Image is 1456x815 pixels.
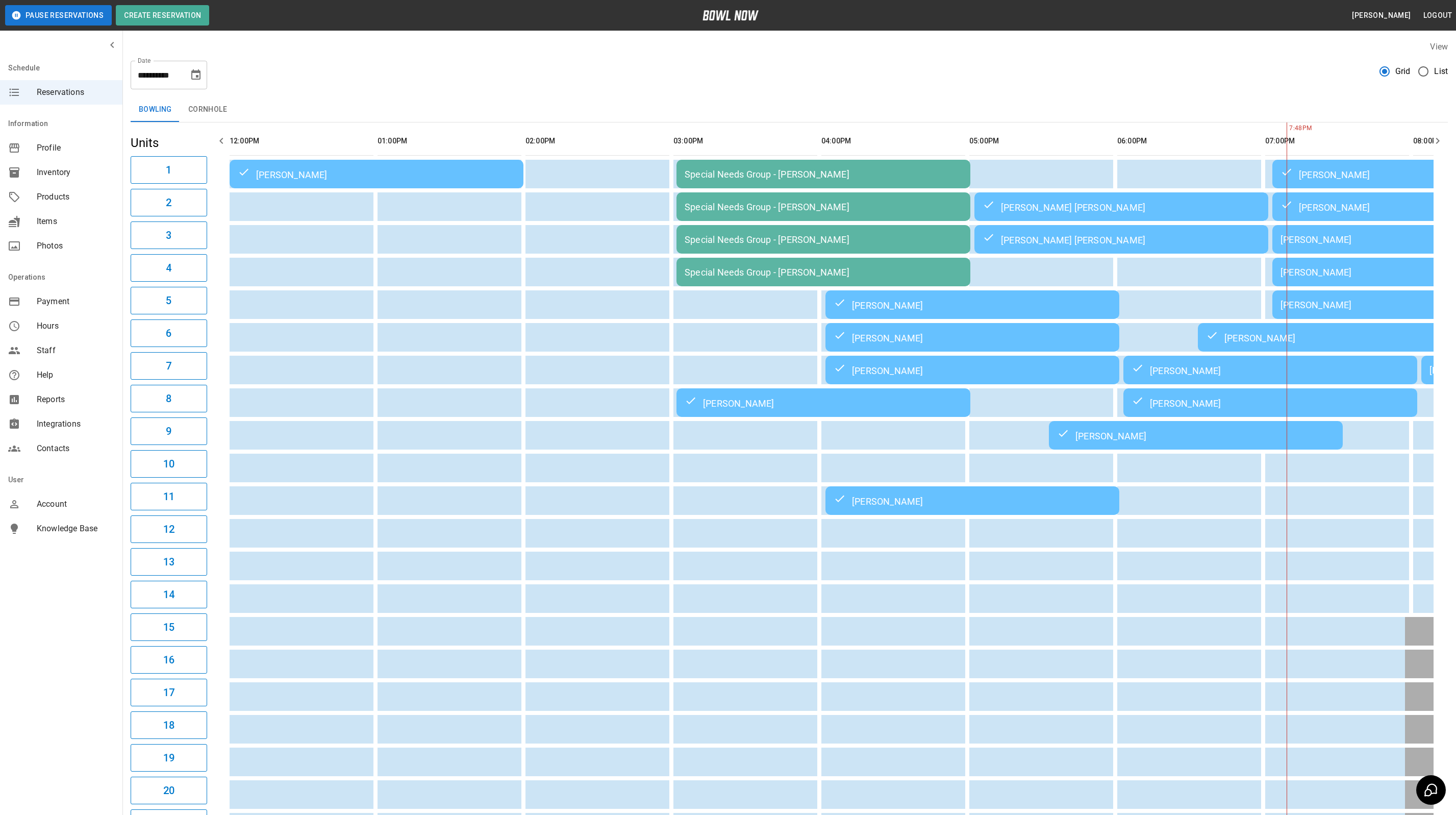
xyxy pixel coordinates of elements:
button: Choose date, selected date is Sep 13, 2025 [186,65,206,85]
span: Inventory [37,166,114,179]
h6: 2 [166,194,171,211]
div: Special Needs Group - [PERSON_NAME] [685,202,962,212]
div: [PERSON_NAME] [238,168,515,180]
button: 8 [131,385,207,412]
label: View [1430,42,1448,52]
div: inventory tabs [131,97,1448,122]
h6: 18 [163,717,174,733]
h6: 14 [163,586,174,603]
div: [PERSON_NAME] [1057,429,1335,441]
div: [PERSON_NAME] [834,495,1111,507]
h6: 7 [166,358,171,374]
h6: 19 [163,750,174,766]
button: 20 [131,777,207,804]
span: Photos [37,240,114,252]
button: 18 [131,711,207,739]
span: Account [37,498,114,510]
div: [PERSON_NAME] [PERSON_NAME] [983,233,1260,245]
div: Special Needs Group - [PERSON_NAME] [685,169,962,180]
button: 7 [131,352,207,380]
button: 2 [131,189,207,216]
h6: 20 [163,782,174,799]
th: 03:00PM [673,127,817,156]
button: 4 [131,254,207,282]
button: 10 [131,450,207,478]
button: 11 [131,483,207,510]
button: 6 [131,319,207,347]
button: 13 [131,548,207,576]
button: 17 [131,679,207,706]
span: Products [37,191,114,203]
h6: 11 [163,488,174,505]
span: Staff [37,344,114,357]
div: [PERSON_NAME] [834,331,1111,343]
button: Logout [1419,6,1456,25]
button: Pause Reservations [5,5,112,26]
button: Bowling [131,97,180,122]
div: Special Needs Group - [PERSON_NAME] [685,267,962,278]
h6: 9 [166,423,171,439]
button: 9 [131,417,207,445]
button: Create Reservation [116,5,209,26]
span: Hours [37,320,114,332]
h5: Units [131,135,207,151]
h6: 8 [166,390,171,407]
div: [PERSON_NAME] [1132,397,1409,409]
h6: 17 [163,684,174,701]
span: Help [37,369,114,381]
span: Reports [37,393,114,406]
h6: 1 [166,162,171,178]
h6: 5 [166,292,171,309]
h6: 12 [163,521,174,537]
h6: 15 [163,619,174,635]
div: [PERSON_NAME] [685,397,962,409]
h6: 6 [166,325,171,341]
span: Integrations [37,418,114,430]
span: Knowledge Base [37,523,114,535]
button: [PERSON_NAME] [1348,6,1415,25]
h6: 4 [166,260,171,276]
div: [PERSON_NAME] [PERSON_NAME] [983,201,1260,213]
button: 14 [131,581,207,608]
th: 12:00PM [230,127,373,156]
h6: 3 [166,227,171,243]
h6: 16 [163,652,174,668]
button: Cornhole [180,97,235,122]
div: Special Needs Group - [PERSON_NAME] [685,234,962,245]
h6: 10 [163,456,174,472]
button: 5 [131,287,207,314]
span: Contacts [37,442,114,455]
button: 12 [131,515,207,543]
img: logo [702,10,759,20]
span: Reservations [37,86,114,98]
button: 15 [131,613,207,641]
button: 16 [131,646,207,674]
button: 1 [131,156,207,184]
th: 02:00PM [525,127,669,156]
span: Grid [1395,65,1411,78]
div: [PERSON_NAME] [1132,364,1409,376]
button: 3 [131,221,207,249]
div: [PERSON_NAME] [834,364,1111,376]
span: 7:48PM [1287,124,1289,134]
span: Profile [37,142,114,154]
button: 19 [131,744,207,772]
span: Payment [37,295,114,308]
h6: 13 [163,554,174,570]
span: List [1434,65,1448,78]
th: 01:00PM [378,127,521,156]
div: [PERSON_NAME] [834,299,1111,311]
span: Items [37,215,114,228]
